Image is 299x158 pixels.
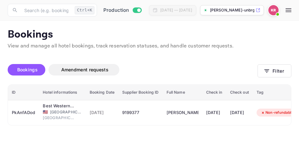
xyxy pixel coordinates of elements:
span: Amendment requests [61,67,108,72]
span: [DATE] [90,109,115,116]
th: Check out [226,85,253,100]
img: Kobus Roux [268,5,279,15]
button: Filter [258,64,291,77]
div: Ctrl+K [75,6,94,14]
input: Search (e.g. bookings, documentation) [20,4,72,17]
span: Production [103,7,129,14]
div: Switch to Sandbox mode [101,7,144,14]
th: Booking Date [86,85,119,100]
div: account-settings tabs [8,64,258,75]
p: [PERSON_NAME]-unbrg.[PERSON_NAME]... [210,7,254,13]
div: Alvin Taylor [167,108,198,118]
th: Full Name [163,85,202,100]
div: [DATE] [206,108,222,118]
span: [GEOGRAPHIC_DATA] [43,115,75,121]
th: Hotel informations [39,85,86,100]
th: Check in [202,85,226,100]
div: PkAnfADod [12,108,35,118]
th: Supplier Booking ID [118,85,162,100]
div: [DATE] — [DATE] [160,7,192,13]
div: [DATE] [230,108,249,118]
th: ID [8,85,39,100]
span: United States of America [43,110,48,114]
p: View and manage all hotel bookings, track reservation statuses, and handle customer requests. [8,42,291,50]
span: [GEOGRAPHIC_DATA] [50,109,82,115]
div: 9199377 [122,108,159,118]
span: Bookings [17,67,38,72]
div: Non-refundable [257,109,298,117]
div: Best Western Plus Philadelphia-Choctaw Hotel and Suites [43,103,75,109]
p: Bookings [8,28,291,41]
